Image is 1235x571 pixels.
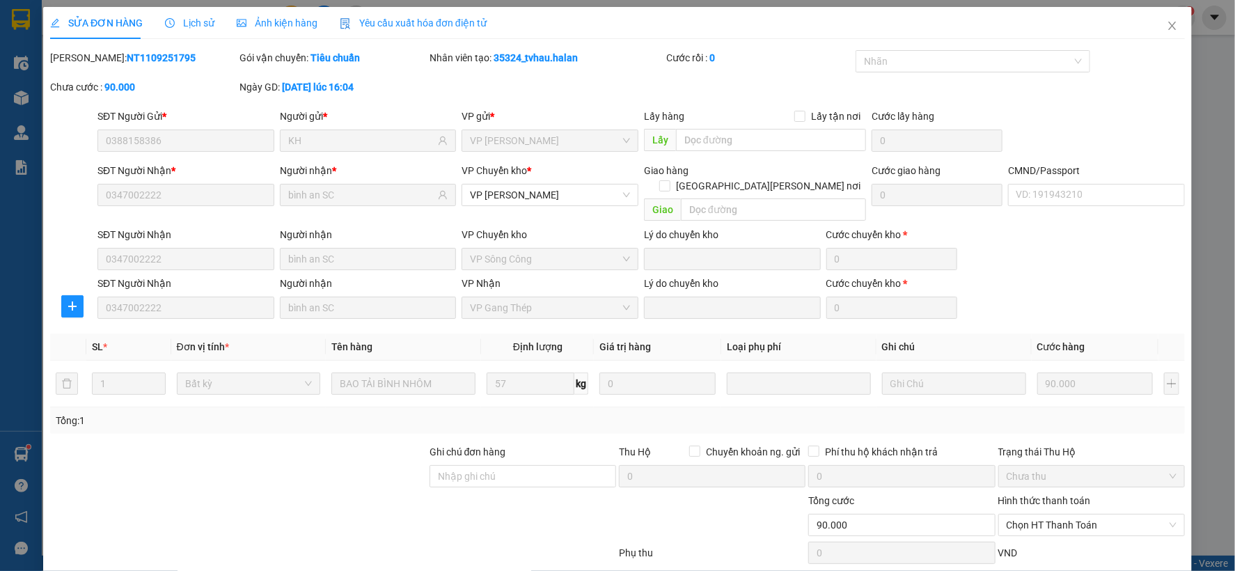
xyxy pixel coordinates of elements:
[462,227,638,242] div: VP Chuyển kho
[1037,341,1085,352] span: Cước hàng
[462,165,527,176] span: VP Chuyển kho
[331,373,475,395] input: VD: Bàn, Ghế
[1167,20,1178,31] span: close
[430,50,663,65] div: Nhân viên tạo:
[430,446,506,457] label: Ghi chú đơn hàng
[826,227,957,242] div: Cước chuyển kho
[494,52,579,63] b: 35324_tvhau.halan
[513,341,563,352] span: Định lượng
[185,373,313,394] span: Bất kỳ
[462,109,638,124] div: VP gửi
[470,297,630,318] span: VP Gang Thép
[104,81,135,93] b: 90.000
[599,341,651,352] span: Giá trị hàng
[438,190,448,200] span: user
[97,109,274,124] div: SĐT Người Gửi
[1153,7,1192,46] button: Close
[819,444,943,460] span: Phí thu hộ khách nhận trả
[470,249,630,269] span: VP Sông Công
[237,17,317,29] span: Ảnh kiện hàng
[470,130,630,151] span: VP Nguyễn Trãi
[280,163,457,178] div: Người nhận
[1037,373,1153,395] input: 0
[872,130,1002,152] input: Cước lấy hàng
[177,341,229,352] span: Đơn vị tính
[239,50,426,65] div: Gói vận chuyển:
[709,52,715,63] b: 0
[644,227,821,242] div: Lý do chuyển kho
[644,276,821,291] div: Lý do chuyển kho
[50,18,60,28] span: edit
[700,444,805,460] span: Chuyển khoản ng. gửi
[50,17,143,29] span: SỬA ĐƠN HÀNG
[599,373,715,395] input: 0
[165,17,214,29] span: Lịch sử
[670,178,866,194] span: [GEOGRAPHIC_DATA][PERSON_NAME] nơi
[872,165,941,176] label: Cước giao hàng
[998,495,1091,506] label: Hình thức thanh toán
[872,184,1002,206] input: Cước giao hàng
[438,136,448,146] span: user
[280,227,457,242] div: Người nhận
[56,373,78,395] button: delete
[62,301,83,312] span: plus
[430,465,616,487] input: Ghi chú đơn hàng
[97,276,274,291] div: SĐT Người Nhận
[721,334,876,361] th: Loại phụ phí
[470,185,630,205] span: VP Yên Bình
[805,109,866,124] span: Lấy tận nơi
[574,373,588,395] span: kg
[876,334,1032,361] th: Ghi chú
[998,547,1018,558] span: VND
[872,111,934,122] label: Cước lấy hàng
[280,109,457,124] div: Người gửi
[50,79,237,95] div: Chưa cước :
[1008,163,1185,178] div: CMND/Passport
[619,446,651,457] span: Thu Hộ
[165,18,175,28] span: clock-circle
[676,129,866,151] input: Dọc đường
[644,111,684,122] span: Lấy hàng
[644,198,681,221] span: Giao
[239,79,426,95] div: Ngày GD:
[340,17,487,29] span: Yêu cầu xuất hóa đơn điện tử
[882,373,1026,395] input: Ghi Chú
[130,34,582,69] li: 271 - [PERSON_NAME] Tự [PERSON_NAME][GEOGRAPHIC_DATA] - [GEOGRAPHIC_DATA][PERSON_NAME]
[288,187,436,203] input: Tên người nhận
[808,495,854,506] span: Tổng cước
[331,341,372,352] span: Tên hàng
[61,295,84,318] button: plus
[50,50,237,65] div: [PERSON_NAME]:
[92,341,103,352] span: SL
[644,165,689,176] span: Giao hàng
[17,17,122,87] img: logo.jpg
[97,227,274,242] div: SĐT Người Nhận
[127,52,196,63] b: NT1109251795
[97,163,274,178] div: SĐT Người Nhận
[617,545,807,570] div: Phụ thu
[340,18,351,29] img: icon
[644,129,676,151] span: Lấy
[280,276,457,291] div: Người nhận
[282,81,354,93] b: [DATE] lúc 16:04
[237,18,246,28] span: picture
[1007,466,1177,487] span: Chưa thu
[1164,373,1179,395] button: plus
[17,101,187,124] b: GỬI : VP Gang Thép
[666,50,853,65] div: Cước rồi :
[681,198,866,221] input: Dọc đường
[56,413,477,428] div: Tổng: 1
[826,276,957,291] div: Cước chuyển kho
[310,52,360,63] b: Tiêu chuẩn
[998,444,1185,460] div: Trạng thái Thu Hộ
[288,133,436,148] input: Tên người gửi
[1007,515,1177,535] span: Chọn HT Thanh Toán
[462,276,638,291] div: VP Nhận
